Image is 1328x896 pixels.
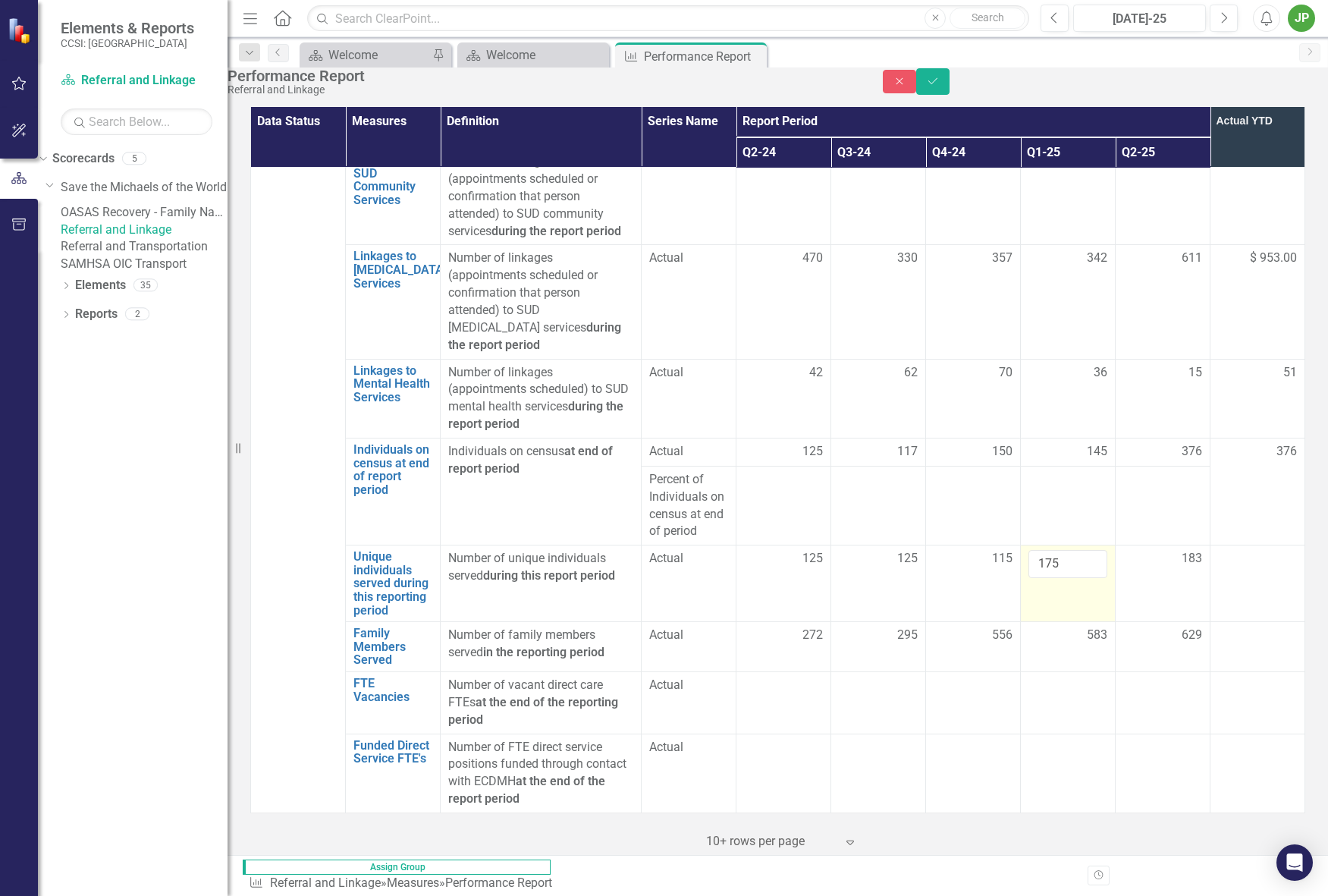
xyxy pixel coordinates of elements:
span: Actual [649,550,728,567]
input: Search ClearPoint... [307,5,1029,32]
a: Save the Michaels of the World [61,179,228,196]
a: Unique individuals served during this reporting period [353,550,432,617]
button: JP [1288,5,1315,32]
a: Welcome [461,46,605,64]
span: 470 [802,250,823,267]
span: 611 [1182,250,1202,267]
span: 376 [1276,444,1297,458]
div: 5 [122,152,146,165]
p: Number of vacant direct care FTEs [448,677,633,729]
a: Linkages to Mental Health Services [353,364,432,404]
div: Individuals on census [448,443,633,478]
a: Referral and Linkage [270,876,381,890]
span: 125 [802,443,823,461]
span: 145 [1087,443,1107,461]
span: 330 [897,250,918,267]
div: Welcome [486,46,605,64]
a: OASAS Recovery - Family Navigator [61,204,228,222]
a: Reports [75,306,118,323]
span: 183 [1182,550,1202,567]
p: Number of linkages (appointments scheduled or confirmation that person attended) to SUD community... [448,153,633,240]
p: Number of linkages (appointments scheduled or confirmation that person attended) to SUD [MEDICAL_... [448,250,633,354]
strong: at end of report period [448,444,613,476]
strong: during the report period [448,320,621,352]
p: Number of family members served [448,627,633,662]
div: Performance Report [644,47,763,66]
strong: in the reporting period [483,645,604,659]
span: 62 [904,364,918,382]
span: Search [972,11,1004,24]
span: 629 [1182,627,1202,644]
a: Linkages to SUD Community Services [353,153,432,206]
a: Referral and Linkage [61,222,228,239]
div: » » [249,875,558,892]
span: 15 [1188,364,1202,382]
button: Search [950,8,1025,29]
strong: at the end of the reporting period [448,695,618,727]
span: 117 [897,443,918,461]
span: 36 [1094,364,1107,382]
span: Actual [649,739,728,756]
span: 295 [897,627,918,644]
span: 583 [1087,627,1107,644]
span: Actual [649,364,728,382]
div: [DATE]-25 [1078,10,1201,28]
span: Actual [649,250,728,267]
a: Referral and Transportation [61,238,228,256]
button: [DATE]-25 [1073,5,1206,32]
a: Individuals on census at end of report period [353,443,432,496]
span: 357 [992,250,1012,267]
strong: at the end of the report period [448,774,605,806]
a: SAMHSA OIC Transport [61,256,228,273]
div: 2 [125,308,149,321]
small: CCSI: [GEOGRAPHIC_DATA] [61,37,194,49]
span: Assign Group [243,860,551,875]
strong: during the report period [491,224,621,238]
a: Funded Direct Service FTE's [353,739,432,766]
div: Performance Report [228,68,852,84]
p: Number of FTE direct service positions funded through contact with ECDMH [448,739,633,808]
span: 342 [1087,250,1107,267]
span: Actual [649,443,728,461]
span: 150 [992,443,1012,461]
strong: during this report period [483,568,615,583]
img: ClearPoint Strategy [8,17,34,43]
span: 125 [897,550,918,567]
span: 376 [1182,443,1202,461]
span: 51 [1283,365,1297,379]
div: Welcome [328,46,429,64]
span: Percent of Individuals on census at end of period [649,471,728,540]
a: Welcome [303,46,429,64]
a: Family Members Served [353,627,432,667]
div: Open Intercom Messenger [1276,844,1313,881]
p: Number of linkages (appointments scheduled) to SUD mental health services [448,364,633,433]
a: Measures [387,876,439,890]
span: 125 [802,550,823,567]
span: Actual [649,677,728,694]
a: Linkages to [MEDICAL_DATA] Services [353,250,447,290]
div: Referral and Linkage [228,84,852,96]
span: 115 [992,550,1012,567]
span: Actual [649,627,728,644]
span: 70 [999,364,1012,382]
span: 272 [802,627,823,644]
span: 556 [992,627,1012,644]
input: Search Below... [61,108,212,135]
a: FTE Vacancies [353,677,432,703]
a: Elements [75,277,126,294]
a: Referral and Linkage [61,72,212,90]
div: Performance Report [445,876,552,890]
div: 35 [133,279,158,292]
span: Elements & Reports [61,19,194,37]
span: $ 953.00 [1250,250,1297,265]
a: Scorecards [52,150,115,168]
div: Number of unique individuals served [448,550,633,585]
span: 42 [809,364,823,382]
